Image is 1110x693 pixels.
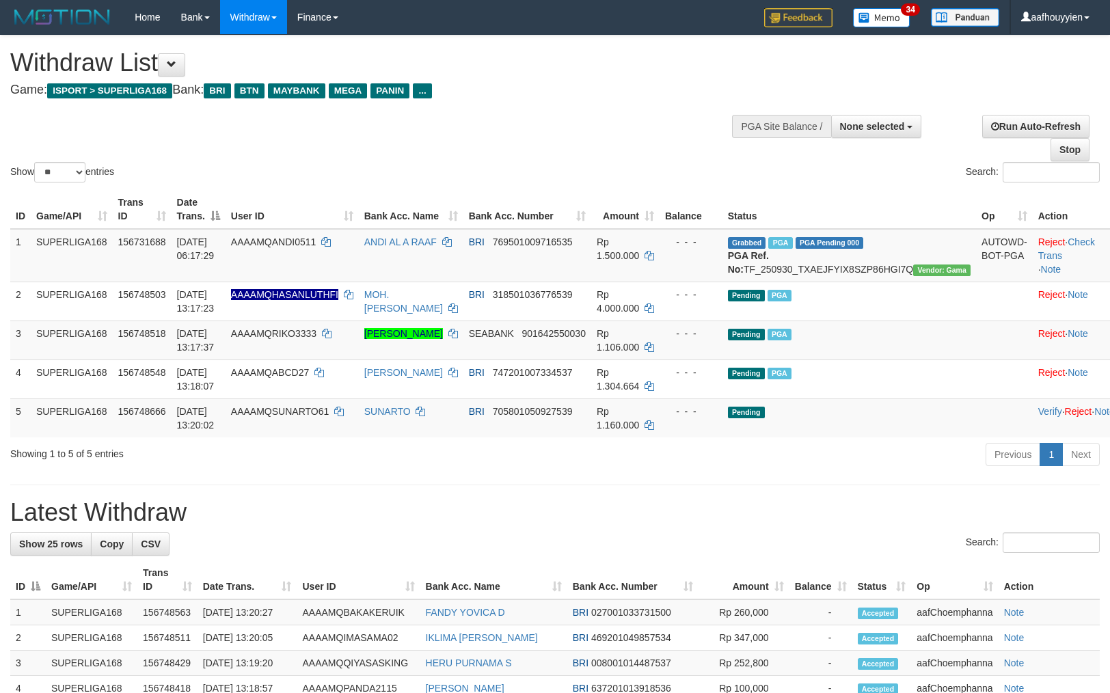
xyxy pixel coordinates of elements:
[665,235,717,249] div: - - -
[665,288,717,301] div: - - -
[10,83,727,97] h4: Game: Bank:
[204,83,230,98] span: BRI
[118,367,166,378] span: 156748548
[118,406,166,417] span: 156748666
[728,237,766,249] span: Grabbed
[31,282,113,321] td: SUPERLIGA168
[901,3,919,16] span: 34
[469,367,485,378] span: BRI
[493,406,573,417] span: Copy 705801050927539 to clipboard
[364,406,411,417] a: SUNARTO
[46,599,137,625] td: SUPERLIGA168
[10,190,31,229] th: ID
[141,539,161,549] span: CSV
[226,190,359,229] th: User ID: activate to sort column ascending
[597,236,639,261] span: Rp 1.500.000
[198,625,297,651] td: [DATE] 13:20:05
[722,190,976,229] th: Status
[118,289,166,300] span: 156748503
[10,441,452,461] div: Showing 1 to 5 of 5 entries
[858,658,899,670] span: Accepted
[1003,532,1100,553] input: Search:
[118,236,166,247] span: 156731688
[911,560,998,599] th: Op: activate to sort column ascending
[100,539,124,549] span: Copy
[31,229,113,282] td: SUPERLIGA168
[46,560,137,599] th: Game/API: activate to sort column ascending
[591,632,671,643] span: Copy 469201049857534 to clipboard
[591,607,671,618] span: Copy 027001033731500 to clipboard
[573,657,588,668] span: BRI
[31,398,113,437] td: SUPERLIGA168
[522,328,585,339] span: Copy 901642550030 to clipboard
[699,625,789,651] td: Rp 347,000
[999,560,1100,599] th: Action
[1068,289,1088,300] a: Note
[1038,367,1066,378] a: Reject
[268,83,325,98] span: MAYBANK
[597,367,639,392] span: Rp 1.304.664
[911,599,998,625] td: aafChoemphanna
[986,443,1040,466] a: Previous
[198,651,297,676] td: [DATE] 13:19:20
[46,651,137,676] td: SUPERLIGA168
[10,532,92,556] a: Show 25 rows
[768,368,791,379] span: Marked by aafsengchandara
[10,625,46,651] td: 2
[728,368,765,379] span: Pending
[1038,289,1066,300] a: Reject
[1003,162,1100,182] input: Search:
[172,190,226,229] th: Date Trans.: activate to sort column descending
[231,236,316,247] span: AAAAMQANDI0511
[198,599,297,625] td: [DATE] 13:20:27
[10,229,31,282] td: 1
[10,359,31,398] td: 4
[1051,138,1089,161] a: Stop
[665,405,717,418] div: - - -
[931,8,999,27] img: panduan.png
[789,560,852,599] th: Balance: activate to sort column ascending
[567,560,699,599] th: Bank Acc. Number: activate to sort column ascending
[728,250,769,275] b: PGA Ref. No:
[426,607,505,618] a: FANDY YOVICA D
[768,329,791,340] span: Marked by aafsengchandara
[31,190,113,229] th: Game/API: activate to sort column ascending
[1038,328,1066,339] a: Reject
[231,289,338,300] span: Nama rekening ada tanda titik/strip, harap diedit
[966,162,1100,182] label: Search:
[10,651,46,676] td: 3
[10,560,46,599] th: ID: activate to sort column descending
[831,115,922,138] button: None selected
[420,560,567,599] th: Bank Acc. Name: activate to sort column ascending
[469,236,485,247] span: BRI
[732,115,830,138] div: PGA Site Balance /
[1068,328,1088,339] a: Note
[10,398,31,437] td: 5
[47,83,172,98] span: ISPORT > SUPERLIGA168
[469,328,514,339] span: SEABANK
[46,625,137,651] td: SUPERLIGA168
[493,289,573,300] span: Copy 318501036776539 to clipboard
[858,608,899,619] span: Accepted
[10,321,31,359] td: 3
[597,406,639,431] span: Rp 1.160.000
[493,236,573,247] span: Copy 769501009716535 to clipboard
[231,367,309,378] span: AAAAMQABCD27
[137,651,198,676] td: 156748429
[591,190,660,229] th: Amount: activate to sort column ascending
[768,290,791,301] span: Marked by aafsengchandara
[764,8,832,27] img: Feedback.jpg
[573,607,588,618] span: BRI
[463,190,591,229] th: Bank Acc. Number: activate to sort column ascending
[10,599,46,625] td: 1
[1040,443,1063,466] a: 1
[913,264,971,276] span: Vendor URL: https://trx31.1velocity.biz
[132,532,170,556] a: CSV
[858,633,899,644] span: Accepted
[177,289,215,314] span: [DATE] 13:17:23
[699,651,789,676] td: Rp 252,800
[573,632,588,643] span: BRI
[10,162,114,182] label: Show entries
[966,532,1100,553] label: Search:
[297,651,420,676] td: AAAAMQQIYASASKING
